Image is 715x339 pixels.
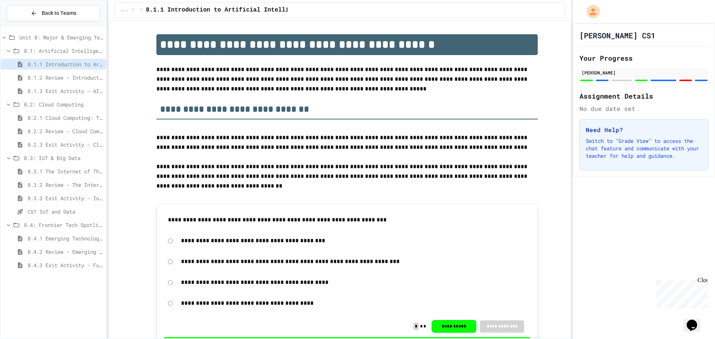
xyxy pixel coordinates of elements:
iframe: chat widget [653,277,708,308]
span: 8.2.3 Exit Activity - Cloud Service Detective [28,141,103,148]
span: 8.1.1 Introduction to Artificial Intelligence [28,60,103,68]
span: CS1 IoT and Data [28,208,103,215]
div: My Account [579,3,602,20]
h1: [PERSON_NAME] CS1 [579,30,655,41]
h2: Assignment Details [579,91,708,101]
span: / [131,7,134,13]
div: [PERSON_NAME] [582,69,706,76]
span: 8.3.2 Review - The Internet of Things and Big Data [28,181,103,189]
span: 8.4.3 Exit Activity - Future Tech Challenge [28,261,103,269]
span: 8.3.1 The Internet of Things and Big Data: Our Connected Digital World [28,167,103,175]
span: 8.1.3 Exit Activity - AI Detective [28,87,103,95]
button: Back to Teams [7,5,100,21]
span: 8.2.1 Cloud Computing: Transforming the Digital World [28,114,103,122]
span: 8.2: Cloud Computing [24,100,103,108]
p: Switch to "Grade View" to access the chat feature and communicate with your teacher for help and ... [586,137,702,160]
span: Unit 8: Major & Emerging Technologies [19,33,103,41]
div: No due date set [579,104,708,113]
span: 8.4.2 Review - Emerging Technologies: Shaping Our Digital Future [28,248,103,256]
span: 8.4: Frontier Tech Spotlight [24,221,103,229]
iframe: chat widget [684,309,708,332]
span: Back to Teams [42,9,76,17]
span: 8.1: Artificial Intelligence Basics [24,47,103,55]
span: 8.1.2 Review - Introduction to Artificial Intelligence [28,74,103,81]
span: / [140,7,143,13]
h3: Need Help? [586,125,702,134]
span: 8.1.1 Introduction to Artificial Intelligence [146,6,307,15]
h2: Your Progress [579,53,708,63]
span: 8.3: IoT & Big Data [24,154,103,162]
span: 8.3.3 Exit Activity - IoT Data Detective Challenge [28,194,103,202]
span: 8.4.1 Emerging Technologies: Shaping Our Digital Future [28,234,103,242]
div: Chat with us now!Close [3,3,51,47]
span: ... [121,7,129,13]
span: 8.2.2 Review - Cloud Computing [28,127,103,135]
